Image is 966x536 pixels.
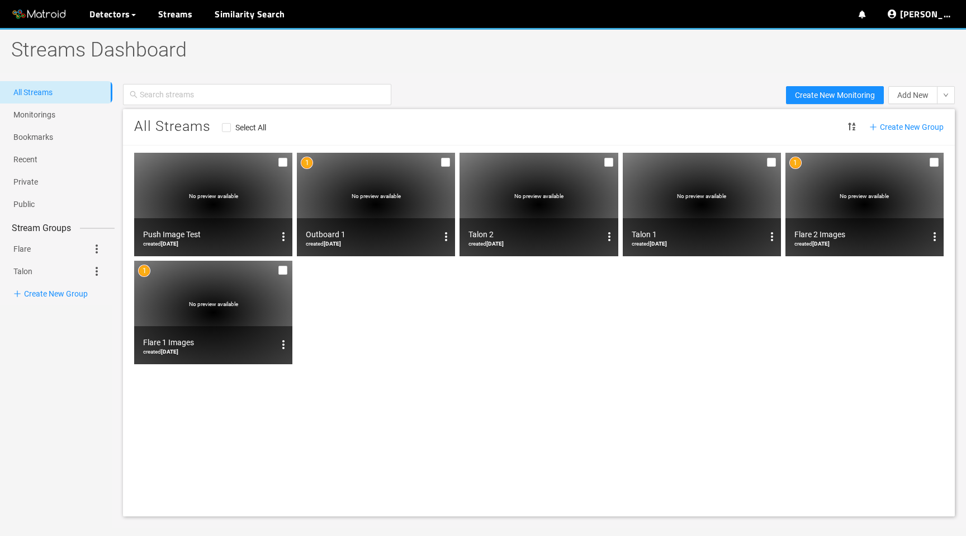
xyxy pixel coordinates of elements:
[324,241,341,247] b: [DATE]
[306,241,341,247] span: created
[486,241,504,247] b: [DATE]
[143,228,274,241] div: Push Image Test
[143,349,178,355] span: created
[140,87,385,102] input: Search streams
[763,228,781,246] button: options
[274,336,292,354] button: options
[158,7,193,21] a: Streams
[926,228,944,246] button: options
[600,228,618,246] button: options
[632,241,667,247] span: created
[161,349,178,355] b: [DATE]
[13,200,35,209] a: Public
[13,177,38,186] a: Private
[437,228,455,246] button: options
[794,241,830,247] span: created
[514,193,563,199] span: No preview available
[897,89,929,101] span: Add New
[11,6,67,23] img: Matroid logo
[134,118,211,135] span: All Streams
[231,123,271,132] span: Select All
[13,110,55,119] a: Monitorings
[130,91,138,98] span: search
[189,301,238,307] span: No preview available
[840,193,889,199] span: No preview available
[943,92,949,99] span: down
[306,228,437,241] div: Outboard 1
[189,193,238,199] span: No preview available
[13,133,53,142] a: Bookmarks
[13,88,53,97] a: All Streams
[795,89,875,101] span: Create New Monitoring
[274,228,292,246] button: options
[13,238,31,260] a: Flare
[13,290,21,298] span: plus
[786,86,884,104] button: Create New Monitoring
[677,193,726,199] span: No preview available
[143,241,178,247] span: created
[468,228,600,241] div: Talon 2
[794,228,926,241] div: Flare 2 Images
[352,193,401,199] span: No preview available
[650,241,667,247] b: [DATE]
[3,221,80,235] span: Stream Groups
[468,241,504,247] span: created
[812,241,830,247] b: [DATE]
[632,228,763,241] div: Talon 1
[869,123,877,131] span: plus
[13,260,32,283] a: Talon
[869,121,944,133] span: Create New Group
[13,155,37,164] a: Recent
[143,336,274,349] div: Flare 1 Images
[937,86,955,104] button: down
[161,241,178,247] b: [DATE]
[888,86,937,104] button: Add New
[215,7,285,21] a: Similarity Search
[89,7,130,21] span: Detectors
